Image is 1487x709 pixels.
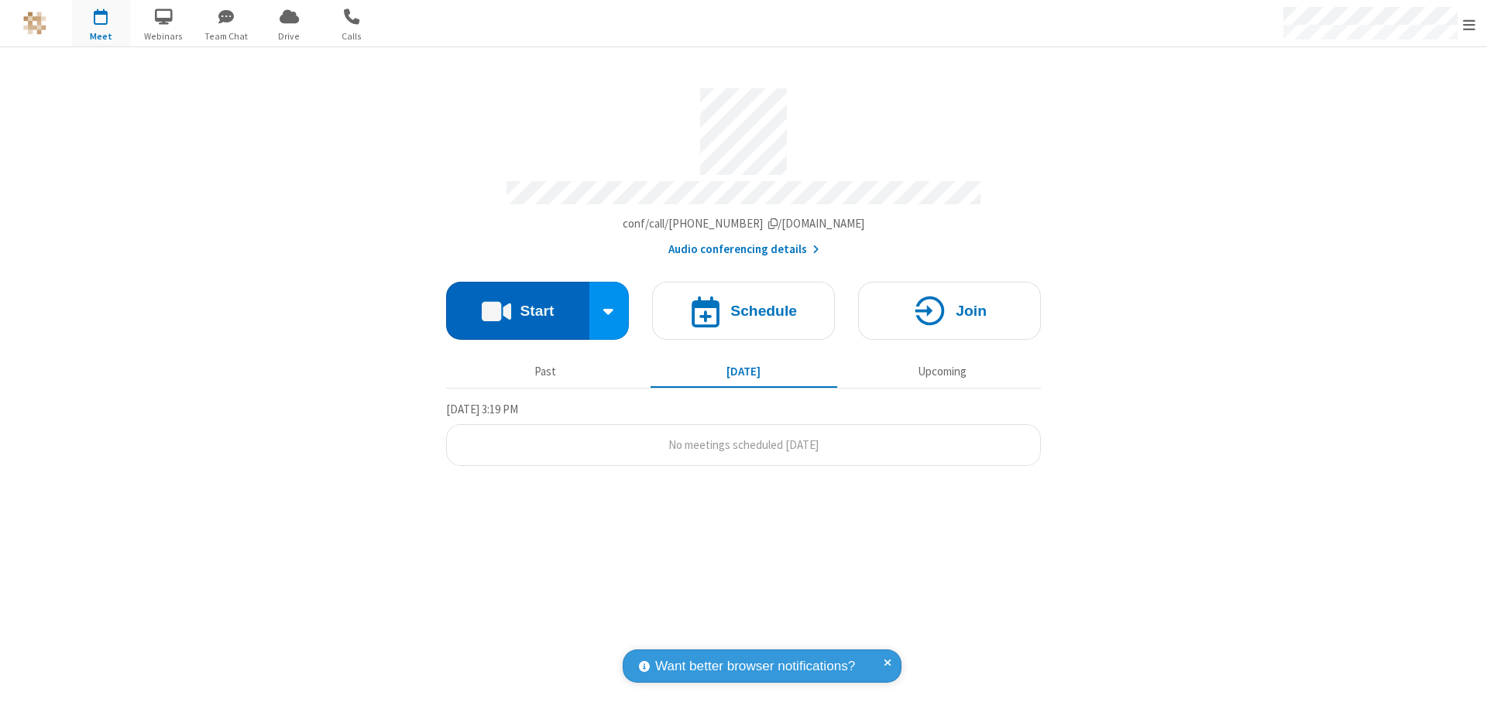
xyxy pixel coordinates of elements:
[520,303,554,318] h4: Start
[260,29,318,43] span: Drive
[446,77,1041,259] section: Account details
[589,282,630,340] div: Start conference options
[72,29,130,43] span: Meet
[849,357,1035,386] button: Upcoming
[730,303,797,318] h4: Schedule
[623,216,865,231] span: Copy my meeting room link
[446,402,518,416] span: [DATE] 3:19 PM
[668,437,819,452] span: No meetings scheduled [DATE]
[956,303,987,318] h4: Join
[23,12,46,35] img: QA Selenium DO NOT DELETE OR CHANGE
[135,29,193,43] span: Webinars
[1448,669,1475,698] iframe: Chat
[858,282,1041,340] button: Join
[623,215,865,233] button: Copy my meeting room linkCopy my meeting room link
[446,282,589,340] button: Start
[651,357,837,386] button: [DATE]
[323,29,381,43] span: Calls
[668,241,819,259] button: Audio conferencing details
[446,400,1041,467] section: Today's Meetings
[197,29,256,43] span: Team Chat
[655,656,855,676] span: Want better browser notifications?
[652,282,835,340] button: Schedule
[452,357,639,386] button: Past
